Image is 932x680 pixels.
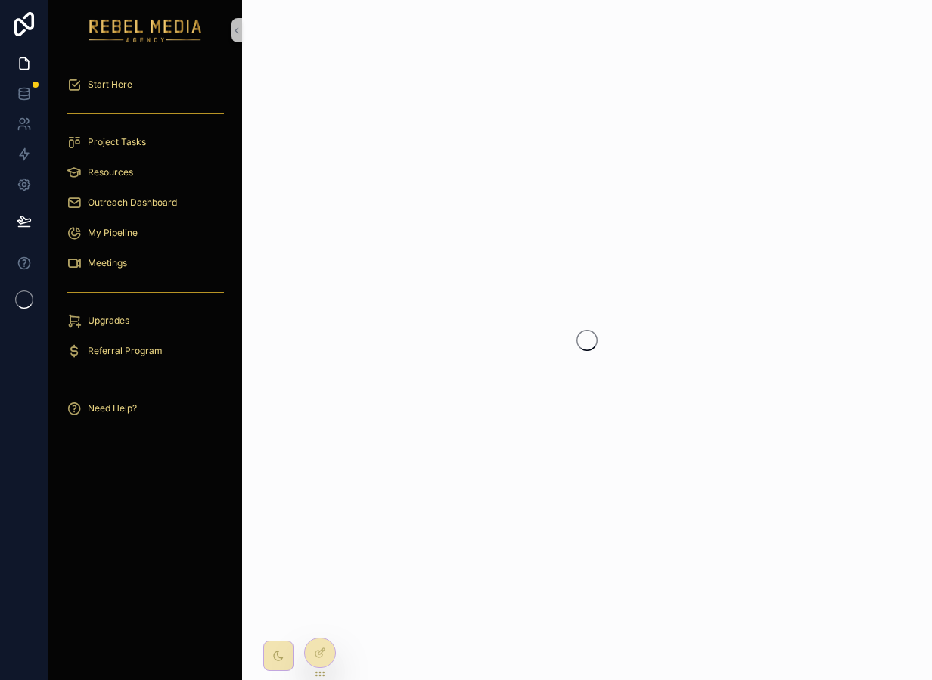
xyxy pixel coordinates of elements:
[57,307,233,334] a: Upgrades
[88,227,138,239] span: My Pipeline
[57,337,233,365] a: Referral Program
[88,136,146,148] span: Project Tasks
[88,402,137,415] span: Need Help?
[57,159,233,186] a: Resources
[57,219,233,247] a: My Pipeline
[57,71,233,98] a: Start Here
[89,18,202,42] img: App logo
[88,79,132,91] span: Start Here
[88,315,129,327] span: Upgrades
[88,257,127,269] span: Meetings
[57,395,233,422] a: Need Help?
[57,129,233,156] a: Project Tasks
[88,166,133,179] span: Resources
[57,250,233,277] a: Meetings
[57,189,233,216] a: Outreach Dashboard
[48,61,242,442] div: scrollable content
[88,197,177,209] span: Outreach Dashboard
[88,345,163,357] span: Referral Program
